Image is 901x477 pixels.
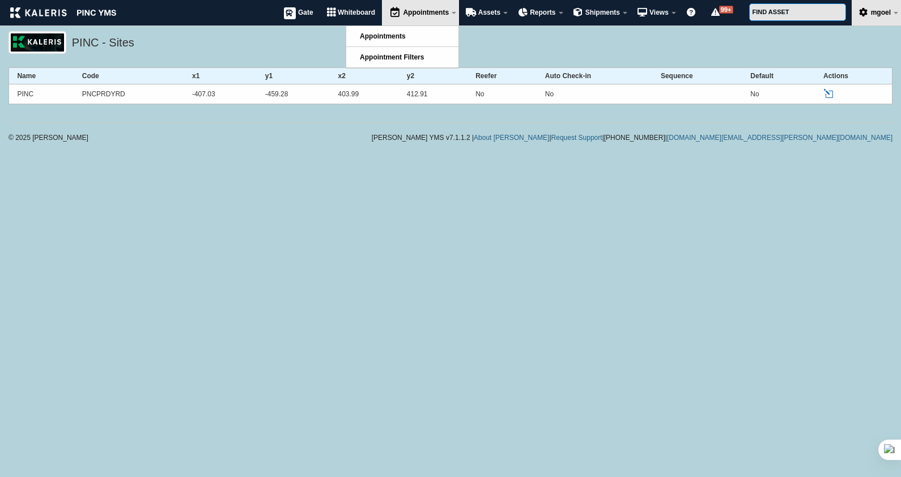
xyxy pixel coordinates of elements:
a: [DOMAIN_NAME][EMAIL_ADDRESS][PERSON_NAME][DOMAIN_NAME] [667,134,892,142]
td: No [467,84,537,104]
th: y2 [398,68,467,84]
img: kaleris_pinc-9d9452ea2abe8761a8e09321c3823821456f7e8afc7303df8a03059e807e3f55.png [10,7,116,18]
span: Reports [530,8,555,16]
span: mgoel [871,8,891,16]
th: Actions [815,68,892,84]
span: Assets [478,8,500,16]
a: Edit [823,89,836,99]
div: [PERSON_NAME] YMS v7.1.1.2 | | | | [372,134,892,141]
span: Gate [298,8,313,16]
td: -407.03 [184,84,257,104]
a: About [PERSON_NAME] [474,134,549,142]
th: x2 [330,68,398,84]
img: logo_pnc-prd.png [8,31,66,54]
span: 99+ [719,6,733,14]
td: No [742,84,815,104]
th: Name [9,68,74,84]
th: Reefer [467,68,537,84]
td: -459.28 [257,84,330,104]
span: Appointments [360,32,406,40]
span: Whiteboard [338,8,375,16]
td: PNCPRDYRD [74,84,184,104]
th: Default [742,68,815,84]
th: Auto Check-in [537,68,652,84]
span: Appointments [403,8,449,16]
h5: PINC - Sites [72,35,887,54]
th: Code [74,68,184,84]
span: Shipments [585,8,620,16]
th: Sequence [652,68,742,84]
th: y1 [257,68,330,84]
th: x1 [184,68,257,84]
span: [PHONE_NUMBER] [604,134,665,142]
input: FIND ASSET [749,3,846,21]
td: No [537,84,652,104]
div: © 2025 [PERSON_NAME] [8,134,229,141]
td: 412.91 [398,84,467,104]
td: PINC [9,84,74,104]
span: Views [649,8,669,16]
span: Appointment Filters [360,53,424,61]
a: Request Support [551,134,602,142]
td: 403.99 [330,84,398,104]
